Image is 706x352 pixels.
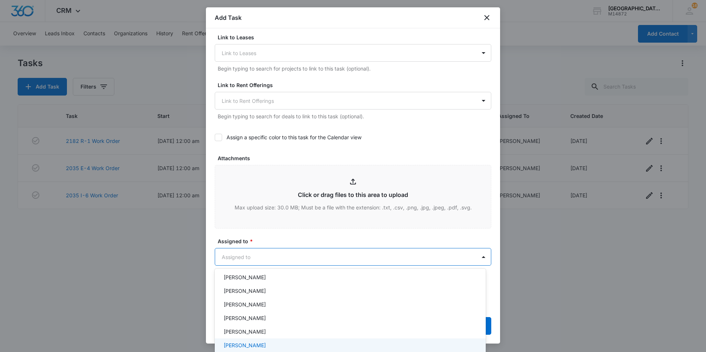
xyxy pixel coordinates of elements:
p: [PERSON_NAME] [224,328,266,335]
p: [PERSON_NAME] [224,287,266,295]
p: [PERSON_NAME] [224,341,266,349]
p: [PERSON_NAME] [224,314,266,322]
p: [PERSON_NAME] [224,301,266,308]
p: [PERSON_NAME] [224,273,266,281]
